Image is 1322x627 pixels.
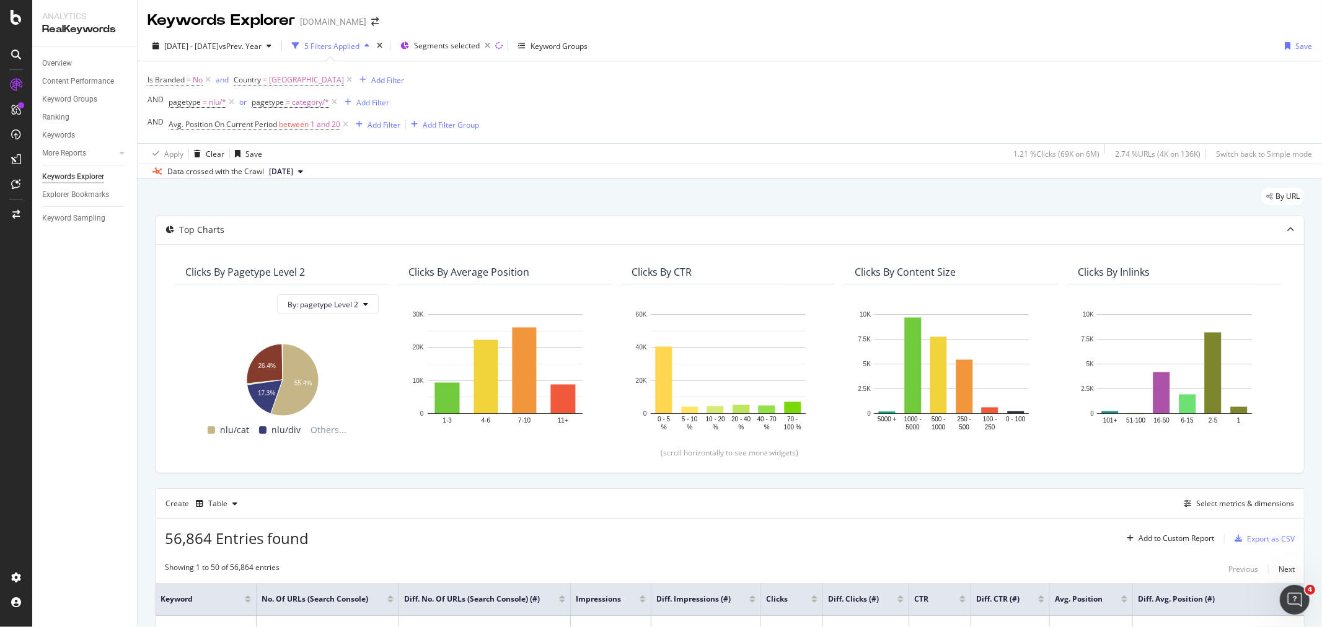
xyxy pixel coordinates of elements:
[1083,311,1094,318] text: 10K
[169,119,277,129] span: Avg. Position On Current Period
[234,74,261,85] span: Country
[42,75,114,88] div: Content Performance
[576,594,621,605] span: Impressions
[482,418,491,424] text: 4-6
[311,116,340,133] span: 1 and 20
[351,117,400,132] button: Add Filter
[1122,528,1214,548] button: Add to Custom Report
[42,111,69,124] div: Ranking
[1115,149,1201,159] div: 2.74 % URLs ( 4K on 136K )
[858,336,871,343] text: 7.5K
[203,97,207,107] span: =
[976,594,1020,605] span: Diff. CTR (#)
[1228,564,1258,574] div: Previous
[1103,418,1117,424] text: 101+
[245,149,262,159] div: Save
[1279,562,1295,577] button: Next
[513,36,593,56] button: Keyword Groups
[766,594,793,605] span: Clicks
[258,363,276,370] text: 26.4%
[983,416,997,423] text: 100 -
[42,170,128,183] a: Keywords Explorer
[1305,585,1315,595] span: 4
[757,416,777,423] text: 40 - 70
[828,594,879,605] span: Diff. Clicks (#)
[1237,418,1241,424] text: 1
[413,344,424,351] text: 20K
[1247,533,1295,544] div: Export as CSV
[269,166,293,177] span: 2025 Aug. 27th
[169,97,201,107] span: pagetype
[42,188,109,201] div: Explorer Bookmarks
[855,266,956,278] div: Clicks By Content Size
[42,93,97,106] div: Keyword Groups
[368,120,400,130] div: Add Filter
[1013,149,1099,159] div: 1.21 % Clicks ( 69K on 6M )
[216,74,229,85] button: and
[656,594,731,605] span: Diff. Impressions (#)
[738,424,744,431] text: %
[42,147,86,160] div: More Reports
[687,424,692,431] text: %
[1280,585,1310,615] iframe: Intercom live chat
[42,111,128,124] a: Ranking
[164,149,183,159] div: Apply
[1261,188,1305,205] div: legacy label
[706,416,726,423] text: 10 - 20
[179,224,224,236] div: Top Charts
[682,416,698,423] text: 5 - 10
[914,594,941,605] span: CTR
[1055,594,1103,605] span: Avg. Position
[1078,308,1271,432] svg: A chart.
[1081,336,1094,343] text: 7.5K
[1279,564,1295,574] div: Next
[395,36,495,56] button: Segments selected
[636,344,647,351] text: 40K
[277,294,379,314] button: By: pagetype Level 2
[860,311,871,318] text: 10K
[414,40,480,51] span: Segments selected
[219,41,262,51] span: vs Prev. Year
[413,377,424,384] text: 10K
[1179,496,1294,511] button: Select metrics & dimensions
[1086,361,1095,367] text: 5K
[269,71,344,89] span: [GEOGRAPHIC_DATA]
[408,308,602,432] svg: A chart.
[165,562,280,577] div: Showing 1 to 50 of 56,864 entries
[279,119,309,129] span: between
[863,361,871,367] text: 5K
[858,385,871,392] text: 2.5K
[636,377,647,384] text: 20K
[713,424,718,431] text: %
[420,410,424,417] text: 0
[187,74,191,85] span: =
[867,410,871,417] text: 0
[855,308,1048,432] svg: A chart.
[443,418,452,424] text: 1-3
[148,74,185,85] span: Is Branded
[658,416,670,423] text: 0 - 5
[340,95,389,110] button: Add Filter
[262,594,369,605] span: No. of URLs (Search Console)
[1081,385,1094,392] text: 2.5K
[252,97,284,107] span: pagetype
[42,75,128,88] a: Content Performance
[985,424,995,431] text: 250
[263,74,267,85] span: =
[185,338,379,418] div: A chart.
[355,72,404,87] button: Add Filter
[42,147,116,160] a: More Reports
[731,416,751,423] text: 20 - 40
[264,164,308,179] button: [DATE]
[286,97,290,107] span: =
[193,71,203,89] span: No
[42,93,128,106] a: Keyword Groups
[239,96,247,108] button: or
[878,416,897,423] text: 5000 +
[148,144,183,164] button: Apply
[208,500,227,507] div: Table
[904,416,922,423] text: 1000 -
[959,424,969,431] text: 500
